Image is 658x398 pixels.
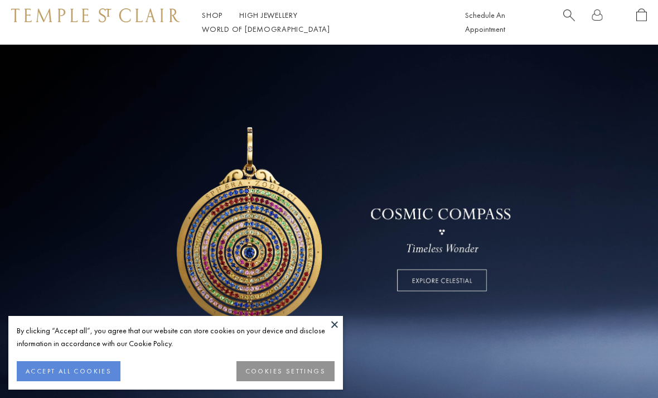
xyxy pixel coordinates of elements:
nav: Main navigation [202,8,440,36]
div: By clicking “Accept all”, you agree that our website can store cookies on your device and disclos... [17,324,335,350]
a: High JewelleryHigh Jewellery [239,10,298,20]
a: World of [DEMOGRAPHIC_DATA]World of [DEMOGRAPHIC_DATA] [202,24,330,34]
a: Schedule An Appointment [465,10,505,34]
button: ACCEPT ALL COOKIES [17,361,120,381]
a: Search [563,8,575,36]
a: ShopShop [202,10,222,20]
button: COOKIES SETTINGS [236,361,335,381]
img: Temple St. Clair [11,8,180,22]
iframe: Gorgias live chat messenger [602,346,647,387]
a: Open Shopping Bag [636,8,647,36]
